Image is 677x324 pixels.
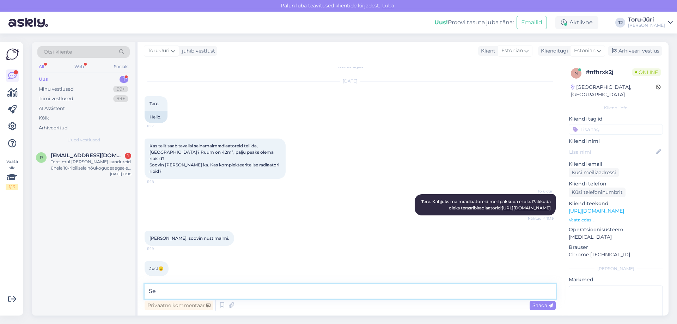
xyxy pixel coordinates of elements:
div: Minu vestlused [39,86,74,93]
a: Toru-Jüri[PERSON_NAME] [628,17,673,28]
span: Estonian [501,47,523,55]
p: Kliendi nimi [569,137,663,145]
div: Web [73,62,85,71]
div: Tiimi vestlused [39,95,73,102]
div: Uus [39,76,48,83]
div: All [37,62,45,71]
span: 11:17 [147,123,173,129]
p: Kliendi email [569,160,663,168]
div: Socials [112,62,130,71]
div: 1 / 3 [6,184,18,190]
div: # nfhrxk2j [586,68,632,77]
a: [URL][DOMAIN_NAME] [569,208,624,214]
p: Chrome [TECHNICAL_ID] [569,251,663,258]
div: Klienditugi [538,47,568,55]
span: n [574,71,578,76]
div: 1 [120,76,128,83]
div: 1 [125,153,131,159]
input: Lisa nimi [569,148,655,156]
div: 99+ [113,86,128,93]
span: 11:19 [147,246,173,251]
span: Toru-Jüri [148,47,170,55]
div: Arhiveeri vestlus [608,46,662,56]
p: [MEDICAL_DATA] [569,233,663,241]
p: Vaata edasi ... [569,217,663,223]
button: Emailid [517,16,547,29]
textarea: Sel [145,284,556,299]
div: juhib vestlust [179,47,215,55]
span: Saada [532,302,553,308]
span: Just🙂 [150,266,164,271]
span: [PERSON_NAME], soovin nust malmi. [150,236,229,241]
div: Aktiivne [555,16,598,29]
div: Kõik [39,115,49,122]
div: Arhiveeritud [39,124,68,132]
p: Kliendi telefon [569,180,663,188]
span: Estonian [574,47,596,55]
input: Lisa tag [569,124,663,135]
span: Otsi kliente [44,48,72,56]
a: [URL][DOMAIN_NAME] [502,205,551,210]
span: 11:20 [147,276,173,282]
p: Operatsioonisüsteem [569,226,663,233]
img: Askly Logo [6,48,19,61]
b: Uus! [434,19,448,26]
div: Küsi meiliaadressi [569,168,619,177]
div: Privaatne kommentaar [145,301,213,310]
div: 99+ [113,95,128,102]
div: Toru-Jüri [628,17,665,23]
p: Brauser [569,244,663,251]
div: Klient [478,47,495,55]
span: Luba [380,2,396,9]
span: Tere. Kahjuks malmradiaatoreid meil pakkuda ei ole. Pakkuda oleks terasribiradiaatorid: [421,199,552,210]
div: [GEOGRAPHIC_DATA], [GEOGRAPHIC_DATA] [571,84,656,98]
div: Proovi tasuta juba täna: [434,18,514,27]
span: r [40,155,43,160]
div: Kliendi info [569,105,663,111]
div: Tere, mul [PERSON_NAME] kandureid ühele 10-ribilisele nõukogudeaegsele malmradikale. Kas teil ole... [51,159,131,171]
div: [PERSON_NAME] [628,23,665,28]
span: rausmari85@gmail.com [51,152,124,159]
div: [DATE] 11:08 [110,171,131,177]
div: TJ [615,18,625,27]
div: Vaata siia [6,158,18,190]
span: Nähtud ✓ 11:19 [527,216,554,221]
span: Online [632,68,661,76]
span: 11:18 [147,179,173,184]
div: [DATE] [145,78,556,84]
p: Kliendi tag'id [569,115,663,123]
span: Toru-Jüri [527,189,554,194]
div: Küsi telefoninumbrit [569,188,626,197]
div: AI Assistent [39,105,65,112]
p: Klienditeekond [569,200,663,207]
div: Hello. [145,111,167,123]
span: Kas teilt saab tavalisi seinamalmradiaatoreid tellida, [GEOGRAPHIC_DATA]? Ruum on 42m², palju pea... [150,143,280,174]
span: Tere. [150,101,159,106]
span: Uued vestlused [67,137,100,143]
p: Märkmed [569,276,663,283]
div: [PERSON_NAME] [569,265,663,272]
